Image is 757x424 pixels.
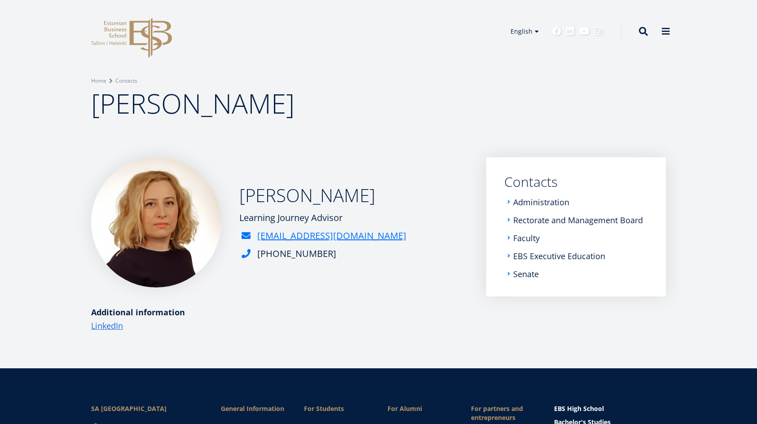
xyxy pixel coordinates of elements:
[221,404,286,413] span: General Information
[554,404,666,413] a: EBS High School
[91,85,295,122] span: [PERSON_NAME]
[91,404,203,413] div: SA [GEOGRAPHIC_DATA]
[513,216,643,225] a: Rectorate and Management Board
[552,27,561,36] a: Facebook
[513,234,540,243] a: Faculty
[594,27,603,36] a: Instagram
[513,269,539,278] a: Senate
[239,184,406,207] h2: [PERSON_NAME]
[91,305,468,319] div: Additional information
[304,404,370,413] a: For Students
[513,252,605,261] a: EBS Executive Education
[91,319,123,332] a: LinkedIn
[257,229,406,243] a: [EMAIL_ADDRESS][DOMAIN_NAME]
[257,247,336,261] div: [PHONE_NUMBER]
[513,198,569,207] a: Administration
[91,157,221,287] img: Kadri Osula Learning Journey Advisor
[471,404,537,422] span: For partners and entrepreneurs
[91,76,106,85] a: Home
[504,175,648,189] a: Contacts
[115,76,137,85] a: Contacts
[566,27,575,36] a: Linkedin
[387,404,453,413] span: For Alumni
[579,27,590,36] a: Youtube
[239,211,406,225] div: Learning Journey Advisor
